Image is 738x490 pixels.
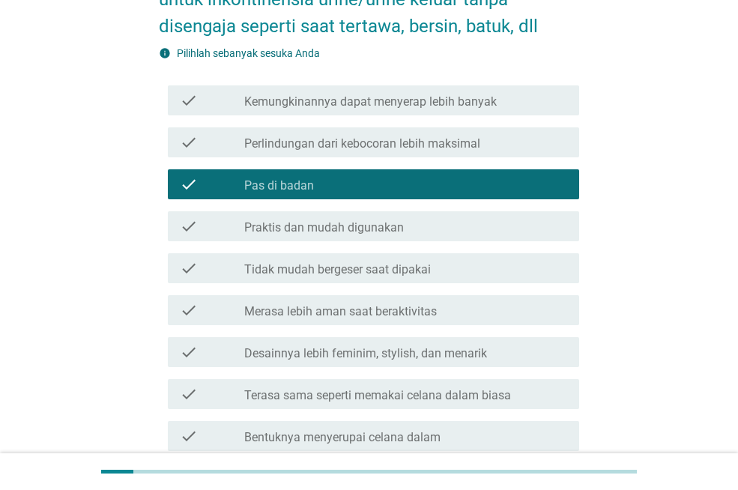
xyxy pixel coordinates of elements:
label: Bentuknya menyerupai celana dalam [244,430,441,445]
label: Desainnya lebih feminim, stylish, dan menarik [244,346,487,361]
i: check [180,217,198,235]
i: check [180,133,198,151]
i: check [180,91,198,109]
i: check [180,301,198,319]
label: Terasa sama seperti memakai celana dalam biasa [244,388,511,403]
i: check [180,427,198,445]
i: check [180,385,198,403]
label: Praktis dan mudah digunakan [244,220,404,235]
i: check [180,259,198,277]
label: Pilihlah sebanyak sesuka Anda [177,47,320,59]
i: check [180,343,198,361]
label: Perlindungan dari kebocoran lebih maksimal [244,136,480,151]
i: check [180,175,198,193]
label: Pas di badan [244,178,314,193]
label: Tidak mudah bergeser saat dipakai [244,262,431,277]
label: Kemungkinannya dapat menyerap lebih banyak [244,94,497,109]
label: Merasa lebih aman saat beraktivitas [244,304,437,319]
i: info [159,47,171,59]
